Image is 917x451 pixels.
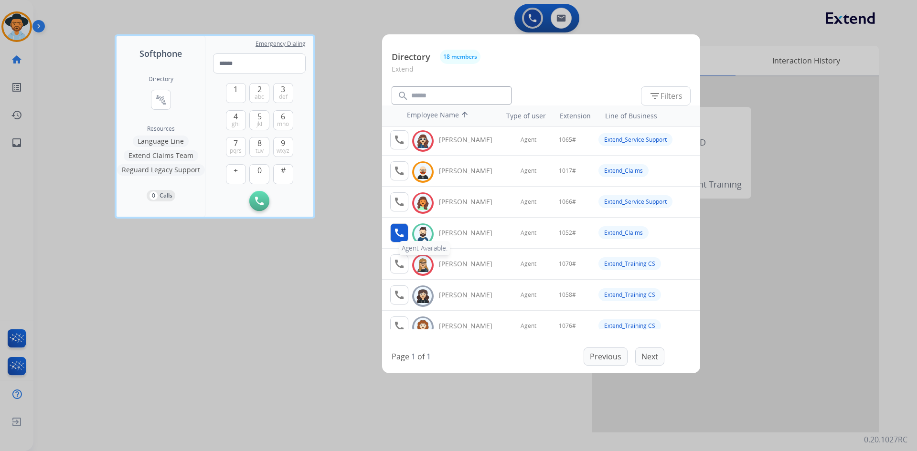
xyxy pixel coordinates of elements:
button: 5jkl [249,110,269,130]
div: [PERSON_NAME] [439,197,503,207]
button: 4ghi [226,110,246,130]
img: avatar [416,320,430,335]
p: Directory [392,51,430,63]
button: 18 members [440,50,480,64]
span: + [234,165,238,176]
span: 1066# [559,198,576,206]
h2: Directory [149,75,173,83]
span: abc [255,93,264,101]
span: 9 [281,137,285,149]
span: Agent [521,229,536,237]
mat-icon: call [394,134,405,146]
button: 0 [249,164,269,184]
span: Agent [521,291,536,299]
span: 1065# [559,136,576,144]
span: 2 [257,84,262,95]
div: [PERSON_NAME] [439,135,503,145]
mat-icon: call [394,165,405,177]
div: Agent Available. [399,241,450,255]
button: + [226,164,246,184]
span: jkl [256,120,262,128]
span: Emergency Dialing [256,40,306,48]
p: 0 [149,191,158,200]
div: Extend_Training CS [598,288,661,301]
span: ghi [232,120,240,128]
span: Softphone [139,47,182,60]
button: # [273,164,293,184]
mat-icon: filter_list [649,90,661,102]
button: 0Calls [147,190,175,201]
span: def [279,93,288,101]
div: Extend_Claims [598,226,649,239]
div: [PERSON_NAME] [439,321,503,331]
button: 3def [273,83,293,103]
span: Agent [521,198,536,206]
img: avatar [416,134,430,148]
div: [PERSON_NAME] [439,259,503,269]
th: Extension [555,106,596,126]
button: Language Line [133,136,189,147]
button: Extend Claims Team [124,150,198,161]
button: 7pqrs [226,137,246,157]
span: Agent [521,260,536,268]
mat-icon: search [397,90,409,102]
mat-icon: arrow_upward [459,110,470,122]
span: mno [277,120,289,128]
span: pqrs [230,147,242,155]
mat-icon: call [394,289,405,301]
button: Agent Available. [390,223,408,242]
mat-icon: connect_without_contact [155,94,167,105]
span: 3 [281,84,285,95]
span: 1017# [559,167,576,175]
span: Agent [521,322,536,330]
span: wxyz [277,147,289,155]
span: 1076# [559,322,576,330]
img: avatar [416,227,430,241]
p: 0.20.1027RC [864,434,907,445]
img: call-button [255,197,264,205]
div: Extend_Service Support [598,133,672,146]
div: [PERSON_NAME] [439,166,503,176]
th: Type of user [493,106,551,126]
img: avatar [416,258,430,273]
th: Employee Name [402,105,488,126]
div: Extend_Training CS [598,319,661,332]
th: Line of Business [600,106,695,126]
div: Extend_Training CS [598,257,661,270]
span: Agent [521,136,536,144]
span: 7 [234,137,238,149]
span: tuv [256,147,264,155]
p: Extend [392,64,691,82]
button: Filters [641,86,691,105]
span: Filters [649,90,682,102]
span: 4 [234,111,238,122]
span: Agent [521,167,536,175]
div: Extend_Claims [598,164,649,177]
mat-icon: call [394,227,405,239]
span: 1070# [559,260,576,268]
mat-icon: call [394,196,405,208]
span: Resources [147,125,175,133]
span: 5 [257,111,262,122]
span: 1058# [559,291,576,299]
p: of [417,351,425,362]
span: 1 [234,84,238,95]
mat-icon: call [394,320,405,332]
button: 8tuv [249,137,269,157]
div: [PERSON_NAME] [439,290,503,300]
mat-icon: call [394,258,405,270]
button: 1 [226,83,246,103]
img: avatar [416,289,430,304]
span: # [281,165,286,176]
p: Calls [160,191,172,200]
button: Reguard Legacy Support [117,164,205,176]
p: Page [392,351,409,362]
img: avatar [416,196,430,210]
span: 1052# [559,229,576,237]
div: Extend_Service Support [598,195,672,208]
span: 6 [281,111,285,122]
button: 6mno [273,110,293,130]
span: 0 [257,165,262,176]
div: [PERSON_NAME] [439,228,503,238]
button: 9wxyz [273,137,293,157]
